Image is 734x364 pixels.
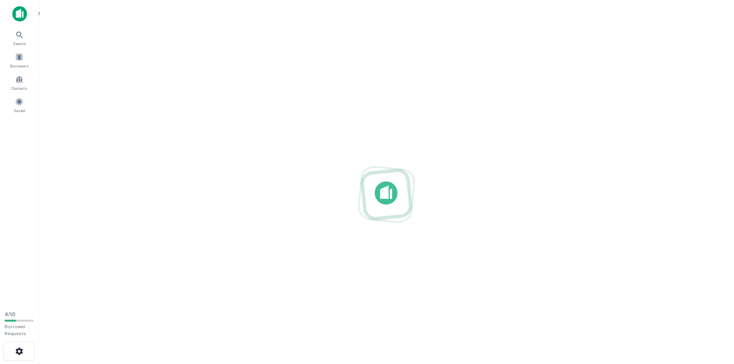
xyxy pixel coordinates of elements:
span: 4 / 10 [5,312,15,317]
span: Borrowers [10,63,29,69]
img: capitalize-icon.png [12,6,27,22]
span: Contacts [12,85,27,91]
span: Saved [14,107,25,114]
a: Search [2,27,36,48]
a: Saved [2,94,36,115]
a: Contacts [2,72,36,93]
a: Borrowers [2,50,36,70]
span: Search [13,40,26,47]
span: Borrower Requests [5,324,26,336]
